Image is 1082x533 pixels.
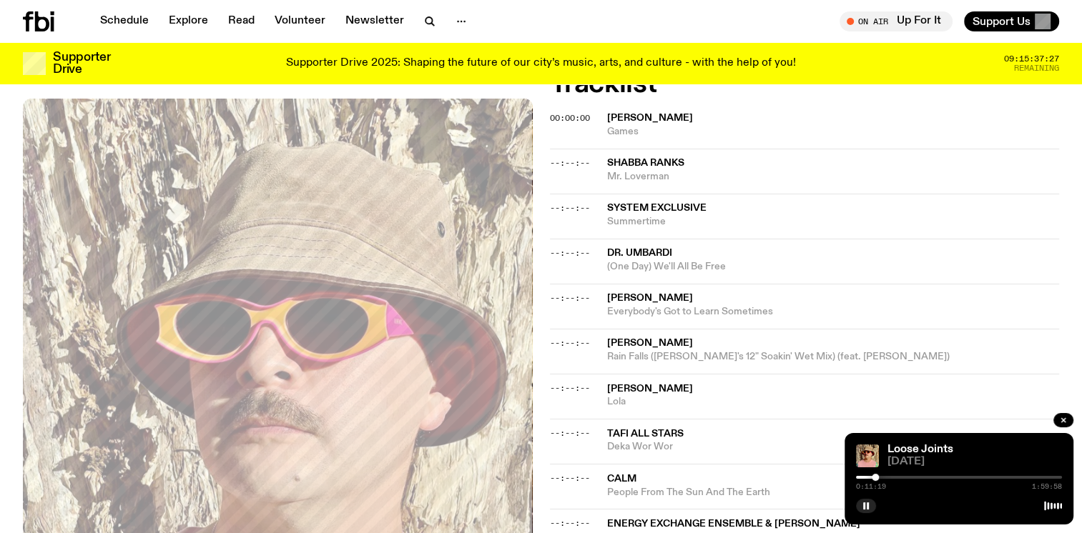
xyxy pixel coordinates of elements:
span: Summertime [607,215,1060,229]
span: --:--:-- [550,382,590,394]
span: System Exclusive [607,203,707,213]
a: Read [220,11,263,31]
img: Tyson stands in front of a paperbark tree wearing orange sunglasses, a suede bucket hat and a pin... [856,444,879,467]
a: Newsletter [337,11,413,31]
span: [DATE] [887,457,1062,467]
button: On AirUp For It [840,11,953,31]
span: Dr. Umbardi [607,248,672,258]
span: Remaining [1014,64,1059,72]
span: 0:11:19 [856,483,886,490]
span: Games [607,125,1060,139]
span: 00:00:00 [550,112,590,124]
span: [PERSON_NAME] [607,338,693,348]
span: [PERSON_NAME] [607,113,693,123]
span: Tafi All Stars [607,429,684,439]
span: Mr. Loverman [607,170,1060,184]
a: Schedule [92,11,157,31]
a: Volunteer [266,11,334,31]
span: --:--:-- [550,292,590,304]
span: Lola [607,395,1060,409]
span: --:--:-- [550,472,590,484]
h2: Tracklist [550,71,1060,97]
a: Explore [160,11,217,31]
span: 09:15:37:27 [1004,55,1059,63]
button: Support Us [964,11,1059,31]
span: --:--:-- [550,337,590,349]
span: --:--:-- [550,202,590,214]
span: --:--:-- [550,427,590,439]
a: Loose Joints [887,444,953,455]
span: Energy Exchange Ensemble & [PERSON_NAME] [607,519,860,529]
span: [PERSON_NAME] [607,293,693,303]
p: Supporter Drive 2025: Shaping the future of our city’s music, arts, and culture - with the help o... [286,57,796,70]
button: 00:00:00 [550,114,590,122]
span: --:--:-- [550,247,590,259]
span: Rain Falls ([PERSON_NAME]'s 12" Soakin' Wet Mix) (feat. [PERSON_NAME]) [607,350,1060,364]
span: --:--:-- [550,517,590,529]
span: Everybody's Got to Learn Sometimes [607,305,1060,319]
span: --:--:-- [550,157,590,169]
span: (One Day) We'll All Be Free [607,260,1060,274]
span: Support Us [973,15,1031,28]
span: Deka Wor Wor [607,440,1060,454]
span: People From The Sun And The Earth [607,486,1060,499]
span: Shabba Ranks [607,158,684,168]
h3: Supporter Drive [53,51,110,76]
span: 1:59:58 [1032,483,1062,490]
span: Calm [607,474,636,484]
span: [PERSON_NAME] [607,384,693,394]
